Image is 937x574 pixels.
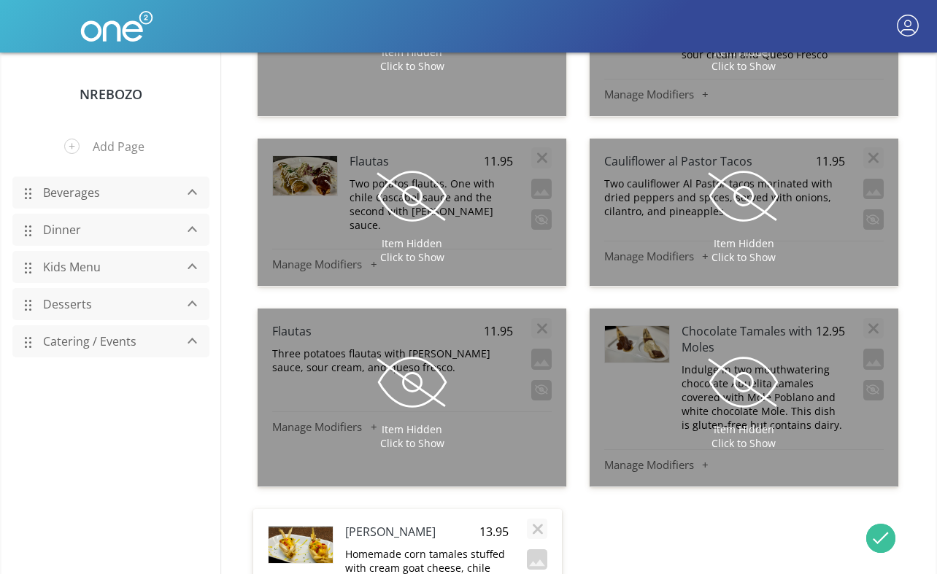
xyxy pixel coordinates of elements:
[380,436,444,450] span: Click to Show
[36,179,174,206] a: Beverages
[269,527,333,563] img: Image Preview
[36,290,174,318] a: Desserts
[476,524,509,540] span: 13.95
[345,524,476,540] h4: [PERSON_NAME]
[714,236,774,250] span: Item Hidden
[80,85,142,103] a: NRebozo
[36,253,174,281] a: Kids Menu
[382,236,442,250] span: Item Hidden
[714,422,774,436] span: Item Hidden
[380,250,444,264] span: Click to Show
[382,422,442,436] span: Item Hidden
[527,549,547,570] button: Add an image to this item
[712,250,776,264] span: Click to Show
[36,216,174,244] a: Dinner
[53,128,169,166] button: Add Page
[36,327,174,355] a: Catering / Events
[380,59,444,73] span: Click to Show
[712,59,776,73] span: Click to Show
[712,436,776,450] span: Click to Show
